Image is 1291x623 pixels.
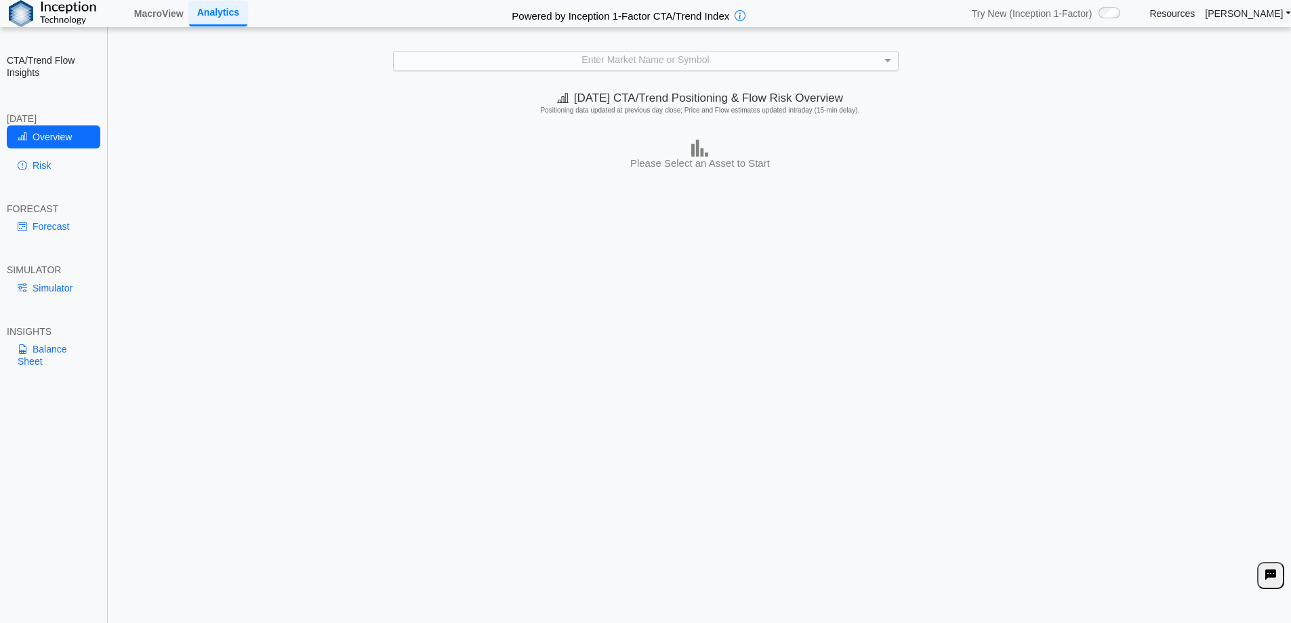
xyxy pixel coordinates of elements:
[557,92,843,104] span: [DATE] CTA/Trend Positioning & Flow Risk Overview
[189,1,247,26] a: Analytics
[1205,7,1291,20] a: [PERSON_NAME]
[972,7,1092,20] span: Try New (Inception 1-Factor)
[7,325,100,338] div: INSIGHTS
[112,157,1288,170] h3: Please Select an Asset to Start
[394,52,898,71] div: Enter Market Name or Symbol
[7,113,100,125] div: [DATE]
[7,125,100,148] a: Overview
[115,106,1285,115] h5: Positioning data updated at previous day close; Price and Flow estimates updated intraday (15-min...
[7,154,100,177] a: Risk
[691,140,708,157] img: bar-chart.png
[506,4,735,23] h2: Powered by Inception 1-Factor CTA/Trend Index
[129,2,189,25] a: MacroView
[1149,7,1195,20] a: Resources
[7,215,100,238] a: Forecast
[7,277,100,300] a: Simulator
[7,338,100,373] a: Balance Sheet
[7,54,100,79] h2: CTA/Trend Flow Insights
[7,203,100,215] div: FORECAST
[7,264,100,276] div: SIMULATOR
